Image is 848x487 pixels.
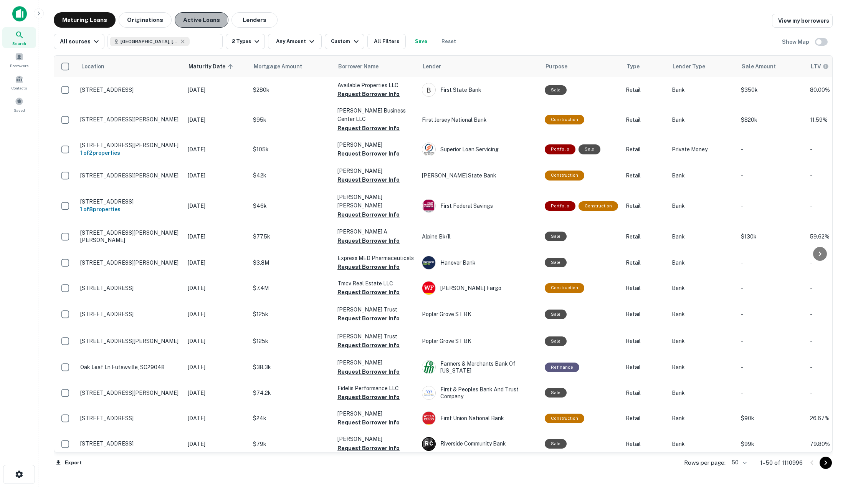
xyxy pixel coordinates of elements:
span: 80.00% [810,87,830,93]
span: 59.62% [810,234,830,240]
h6: 1 of 8 properties [80,205,180,214]
p: Retail [626,414,664,422]
p: [STREET_ADDRESS] [80,198,180,205]
th: Sale Amount [737,56,806,77]
p: $24k [253,414,330,422]
iframe: Chat Widget [810,426,848,462]
div: Sale [545,388,567,398]
div: First & Peoples Bank And Trust Company [422,386,537,400]
p: Retail [626,258,664,267]
p: $46k [253,202,330,210]
p: Poplar Grove ST BK [422,337,537,345]
div: This is a portfolio loan with 8 properties [545,201,575,211]
p: [PERSON_NAME] Trust [337,332,414,341]
div: Custom [331,37,360,46]
a: Search [2,27,36,48]
div: This loan purpose was for refinancing [545,363,579,372]
span: Contacts [12,85,27,91]
p: Retail [626,284,664,292]
p: [PERSON_NAME] [337,409,414,418]
p: [STREET_ADDRESS] [80,415,180,422]
button: Request Borrower Info [337,175,400,184]
p: [STREET_ADDRESS] [80,86,180,93]
div: [PERSON_NAME] Fargo [422,281,537,295]
img: picture [422,361,435,374]
p: Bank [672,363,733,371]
button: Reset [436,34,461,49]
th: Location [76,56,184,77]
th: Mortgage Amount [249,56,334,77]
p: Tmcv Real Estate LLC [337,279,414,288]
span: Sale Amount [742,62,786,71]
div: 50 [729,457,748,468]
p: [PERSON_NAME] [337,167,414,175]
p: [PERSON_NAME] State Bank [422,171,537,180]
th: Lender Type [668,56,737,77]
button: 2 Types [226,34,265,49]
img: capitalize-icon.png [12,6,27,22]
p: [DATE] [188,310,245,318]
button: Export [54,457,84,469]
p: $38.3k [253,363,330,371]
span: Lender Type [673,62,705,71]
button: Maturing Loans [54,12,116,28]
button: Request Borrower Info [337,367,400,376]
p: - [741,389,802,397]
p: Retail [626,86,664,94]
p: Bank [672,414,733,422]
a: Saved [2,94,36,115]
img: picture [422,256,435,269]
div: Hanover Bank [422,256,537,270]
p: $42k [253,171,330,180]
p: [PERSON_NAME] Trust [337,305,414,314]
div: Sale [545,258,567,267]
button: Lenders [231,12,278,28]
div: Farmers & Merchants Bank Of [US_STATE] [422,360,537,374]
p: Bank [672,310,733,318]
div: First State Bank [422,83,537,97]
span: LTVs displayed on the website are for informational purposes only and may be reported incorrectly... [811,62,829,71]
p: $95k [253,116,330,124]
span: 26.67% [810,415,830,421]
div: This is a portfolio loan with 2 properties [545,144,575,154]
p: [DATE] [188,116,245,124]
p: [DATE] [188,171,245,180]
button: Request Borrower Info [337,341,400,350]
p: [DATE] [188,258,245,267]
button: Request Borrower Info [337,210,400,219]
p: Fidelis Performance LLC [337,384,414,393]
h6: 1 of 2 properties [80,149,180,157]
span: - [810,390,812,396]
p: $105k [253,145,330,154]
span: Search [12,40,26,46]
p: [STREET_ADDRESS][PERSON_NAME] [80,338,180,345]
div: This loan purpose was for construction [579,201,618,211]
p: Retail [626,145,664,154]
button: Custom [325,34,364,49]
button: Active Loans [175,12,228,28]
div: Riverside Community Bank [422,437,537,451]
p: [PERSON_NAME] [PERSON_NAME] [337,193,414,210]
p: - [741,145,802,154]
p: - [741,202,802,210]
p: $3.8M [253,258,330,267]
p: $99k [741,440,802,448]
span: - [810,172,812,179]
p: [PERSON_NAME] [337,141,414,149]
p: - [741,258,802,267]
button: Any Amount [268,34,322,49]
img: bankfsb.com.png [422,83,435,96]
span: Borrower Name [338,62,379,71]
p: [PERSON_NAME] Business Center LLC [337,106,414,123]
div: All sources [60,37,101,46]
p: [STREET_ADDRESS] [80,285,180,292]
p: $79k [253,440,330,448]
p: Express MED Pharmaceuticals [337,254,414,262]
p: - [741,284,802,292]
p: Retail [626,116,664,124]
button: Go to next page [820,457,832,469]
div: This loan purpose was for construction [545,283,584,293]
p: Alpine Bk/il [422,232,537,241]
p: $77.5k [253,232,330,241]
